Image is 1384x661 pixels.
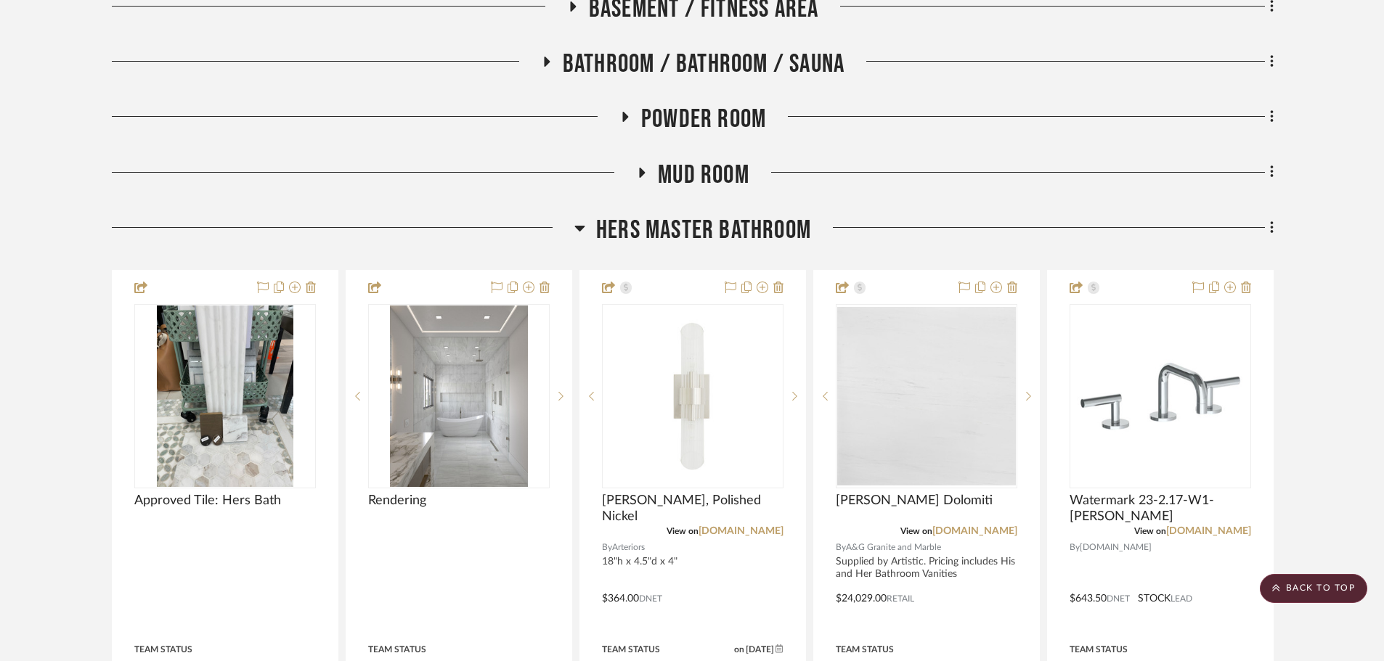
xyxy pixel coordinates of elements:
[612,541,645,554] span: Arteriors
[1166,526,1251,536] a: [DOMAIN_NAME]
[734,645,744,654] span: on
[134,643,192,656] div: Team Status
[1080,541,1152,554] span: [DOMAIN_NAME]
[836,541,846,554] span: By
[1077,305,1245,487] img: Watermark 23-2.17-W1-Satin Nickel
[602,493,783,525] span: [PERSON_NAME], Polished Nickel
[157,305,293,487] img: Approved Tile: Hers Bath
[1260,574,1367,603] scroll-to-top-button: BACK TO TOP
[1070,493,1251,525] span: Watermark 23-2.17-W1-[PERSON_NAME]
[368,643,426,656] div: Team Status
[658,160,749,191] span: Mud Room
[744,644,776,654] span: [DATE]
[603,305,783,488] div: 0
[641,104,766,135] span: Powder Room
[837,307,1016,485] img: Bianco Dolomiti
[1134,527,1166,535] span: View on
[596,215,811,246] span: Hers Master Bathroom
[1070,643,1128,656] div: Team Status
[900,527,932,535] span: View on
[932,526,1017,536] a: [DOMAIN_NAME]
[603,307,782,485] img: Elyse Sconce, Polished Nickel
[667,527,699,535] span: View on
[602,541,612,554] span: By
[836,493,993,509] span: [PERSON_NAME] Dolomiti
[134,493,281,509] span: Approved Tile: Hers Bath
[602,643,660,656] div: Team Status
[846,541,941,554] span: A&G Granite and Marble
[836,305,1017,488] div: 0
[836,643,894,656] div: Team Status
[368,493,426,509] span: Rendering
[390,305,528,487] img: Rendering
[563,49,844,80] span: Bathroom / Bathroom / Sauna
[1070,541,1080,554] span: By
[699,526,783,536] a: [DOMAIN_NAME]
